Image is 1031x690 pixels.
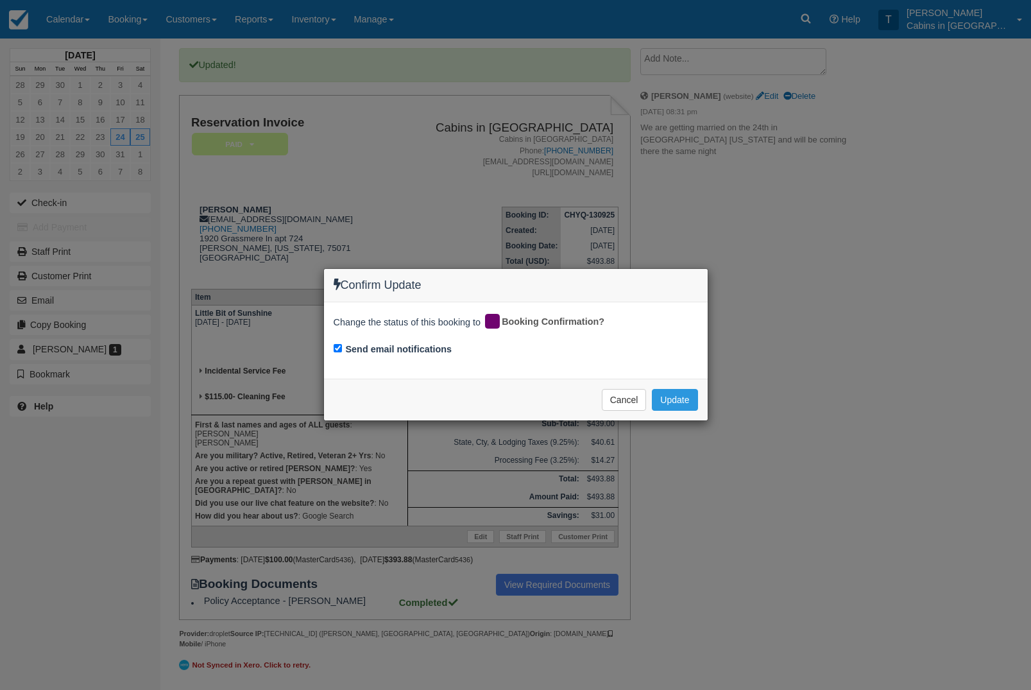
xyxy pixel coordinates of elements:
h4: Confirm Update [334,279,698,292]
button: Cancel [602,389,647,411]
span: Change the status of this booking to [334,316,481,332]
label: Send email notifications [346,343,452,356]
button: Update [652,389,697,411]
div: Booking Confirmation? [483,312,613,332]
